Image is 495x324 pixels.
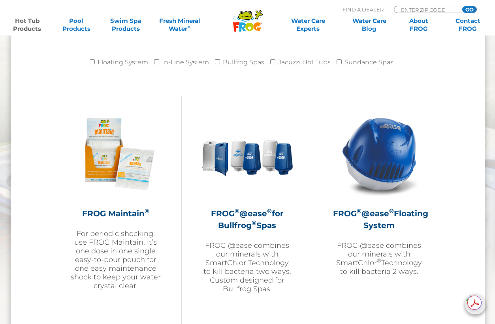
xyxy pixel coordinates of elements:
[389,207,394,215] sup: ®
[462,6,476,13] input: GO
[107,17,145,33] a: Swim SpaProducts
[70,108,162,313] a: FROG Maintain®For periodic shocking, use FROG Maintain, it’s one dose in one single easy-to-pour ...
[333,108,425,200] img: hot-tub-product-atease-system-300x300.png
[201,108,293,200] img: bullfrog-product-hero-300x300.png
[57,17,96,33] a: PoolProducts
[465,294,486,315] img: openIcon
[201,208,293,231] h2: FROG @ease for Bullfrog Spas
[400,6,454,13] input: Zip Code Form
[70,208,162,219] h2: FROG Maintain
[333,108,425,313] a: FROG®@ease®Floating SystemFROG @ease combines our minerals with SmartChlor®Technology to kill bac...
[201,108,293,313] a: FROG®@ease®for Bullfrog®SpasFROG @ease combines our minerals with SmartChlor Technology to kill b...
[145,207,149,215] sup: ®
[70,229,162,290] p: For periodic shocking, use FROG Maintain, it’s one dose in one single easy-to-pour pouch for one ...
[343,6,384,13] p: Find A Dealer
[333,208,425,231] h2: FROG @ease Floating System
[223,54,264,70] label: Bullfrog Spas
[235,207,239,215] sup: ®
[70,108,162,200] img: Frog_Maintain_Hero-2-v2-300x300.png
[267,207,272,215] sup: ®
[278,54,331,70] label: Jacuzzi Hot Tubs
[187,24,190,30] sup: ∞
[252,219,256,227] sup: ®
[98,54,148,70] label: Floating System
[201,241,293,293] p: FROG @ease combines our minerals with SmartChlor Technology to kill bacteria two ways. Custom des...
[399,17,438,33] a: AboutFROG
[277,17,339,33] a: Water CareExperts
[357,207,361,215] sup: ®
[156,17,203,33] a: Fresh MineralWater∞
[449,17,487,33] a: ContactFROG
[377,257,381,264] sup: ®
[350,17,388,33] a: Water CareBlog
[333,241,425,276] p: FROG @ease combines our minerals with SmartChlor Technology to kill bacteria 2 ways.
[344,54,393,70] label: Sundance Spas
[8,17,46,33] a: Hot TubProducts
[162,54,209,70] label: In-Line System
